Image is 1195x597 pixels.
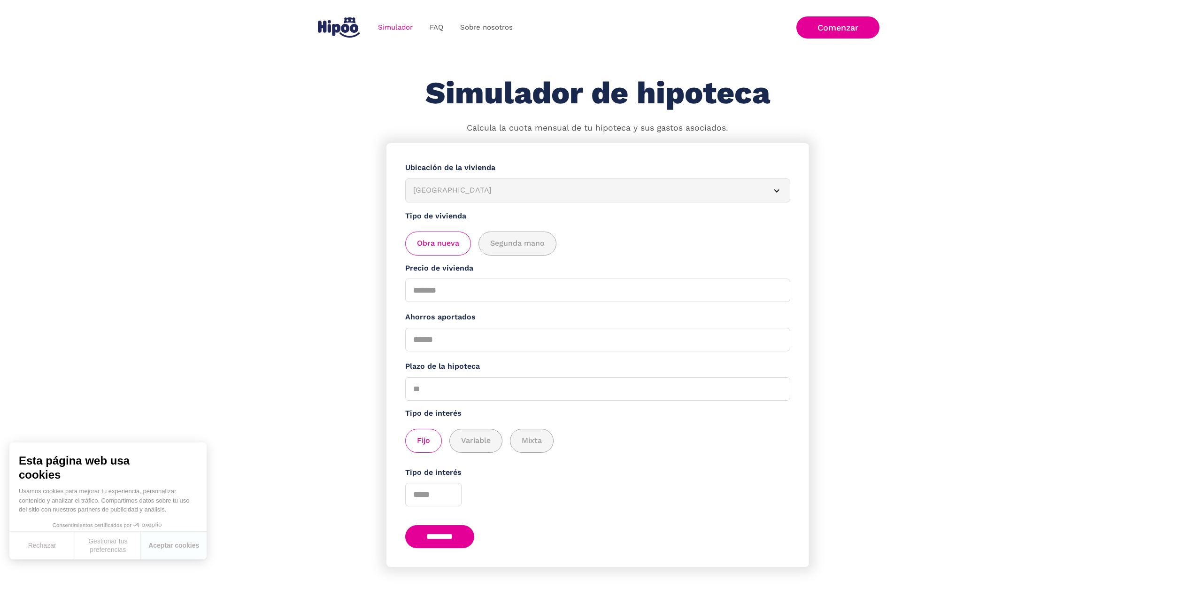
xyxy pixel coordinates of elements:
div: add_description_here [405,232,790,256]
p: Calcula la cuota mensual de tu hipoteca y sus gastos asociados. [467,122,728,134]
label: Ahorros aportados [405,311,790,323]
div: add_description_here [405,429,790,453]
article: [GEOGRAPHIC_DATA] [405,178,790,202]
label: Plazo de la hipoteca [405,361,790,372]
a: Comenzar [796,16,879,39]
span: Mixta [522,435,542,447]
h1: Simulador de hipoteca [425,76,770,110]
span: Obra nueva [417,238,459,249]
a: home [316,14,362,41]
a: Sobre nosotros [452,18,521,37]
label: Ubicación de la vivienda [405,162,790,174]
label: Precio de vivienda [405,263,790,274]
span: Fijo [417,435,430,447]
span: Variable [461,435,491,447]
form: Simulador Form [386,143,809,567]
a: FAQ [421,18,452,37]
div: [GEOGRAPHIC_DATA] [413,185,760,196]
a: Simulador [370,18,421,37]
span: Segunda mano [490,238,545,249]
label: Tipo de interés [405,408,790,419]
label: Tipo de interés [405,467,790,479]
label: Tipo de vivienda [405,210,790,222]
